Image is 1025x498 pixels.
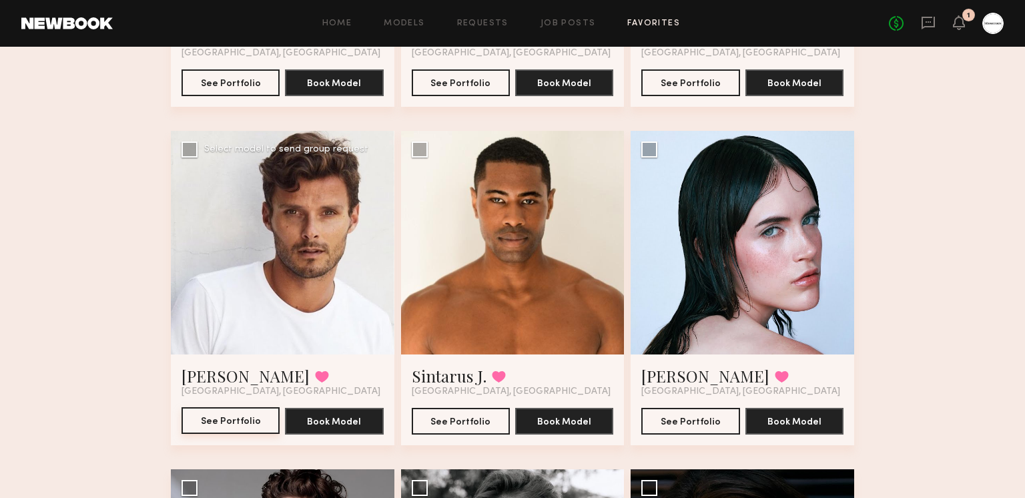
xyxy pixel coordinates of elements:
[182,69,280,96] button: See Portfolio
[285,77,383,88] a: Book Model
[745,77,843,88] a: Book Model
[182,387,380,397] span: [GEOGRAPHIC_DATA], [GEOGRAPHIC_DATA]
[285,69,383,96] button: Book Model
[745,408,843,435] button: Book Model
[627,19,680,28] a: Favorites
[457,19,508,28] a: Requests
[515,415,613,427] a: Book Model
[412,365,486,387] a: Sintarus J.
[745,415,843,427] a: Book Model
[285,415,383,427] a: Book Model
[412,48,611,59] span: [GEOGRAPHIC_DATA], [GEOGRAPHIC_DATA]
[412,69,510,96] button: See Portfolio
[182,408,280,435] a: See Portfolio
[182,407,280,434] button: See Portfolio
[182,365,310,387] a: [PERSON_NAME]
[182,48,380,59] span: [GEOGRAPHIC_DATA], [GEOGRAPHIC_DATA]
[515,408,613,435] button: Book Model
[641,387,840,397] span: [GEOGRAPHIC_DATA], [GEOGRAPHIC_DATA]
[204,145,368,154] div: Select model to send group request
[515,69,613,96] button: Book Model
[285,408,383,435] button: Book Model
[641,365,769,387] a: [PERSON_NAME]
[641,48,840,59] span: [GEOGRAPHIC_DATA], [GEOGRAPHIC_DATA]
[322,19,352,28] a: Home
[745,69,843,96] button: Book Model
[412,408,510,435] button: See Portfolio
[641,69,739,96] button: See Portfolio
[967,12,970,19] div: 1
[515,77,613,88] a: Book Model
[384,19,424,28] a: Models
[541,19,596,28] a: Job Posts
[412,387,611,397] span: [GEOGRAPHIC_DATA], [GEOGRAPHIC_DATA]
[641,408,739,435] button: See Portfolio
